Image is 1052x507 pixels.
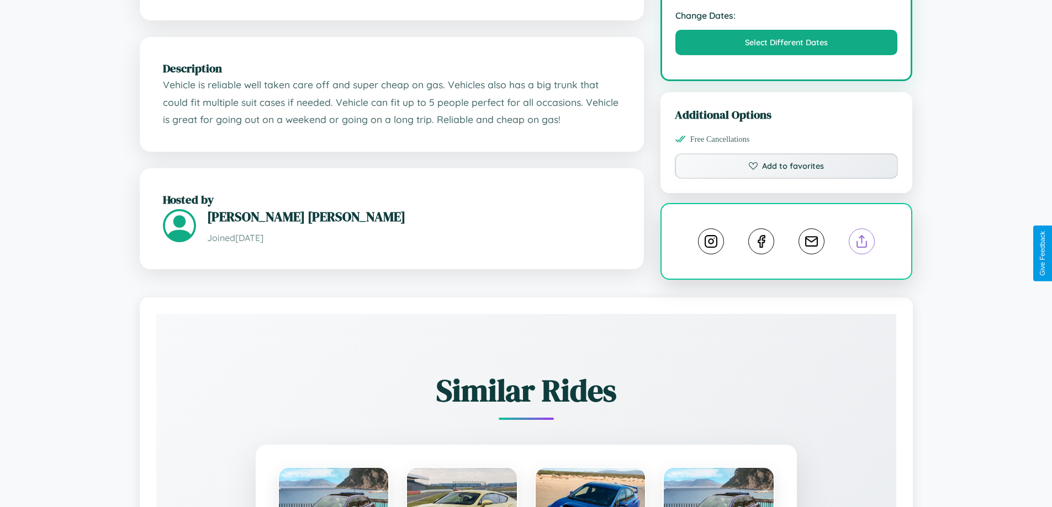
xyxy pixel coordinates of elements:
h3: [PERSON_NAME] [PERSON_NAME] [207,207,621,226]
h2: Description [163,60,621,76]
button: Add to favorites [675,153,898,179]
p: Vehicle is reliable well taken care off and super cheap on gas. Vehicles also has a big trunk tha... [163,76,621,129]
div: Give Feedback [1039,231,1046,276]
h2: Similar Rides [195,369,858,412]
span: Free Cancellations [690,135,750,144]
p: Joined [DATE] [207,230,621,246]
h2: Hosted by [163,191,621,207]
strong: Change Dates: [675,10,898,21]
h3: Additional Options [675,106,898,122]
button: Select Different Dates [675,30,898,55]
